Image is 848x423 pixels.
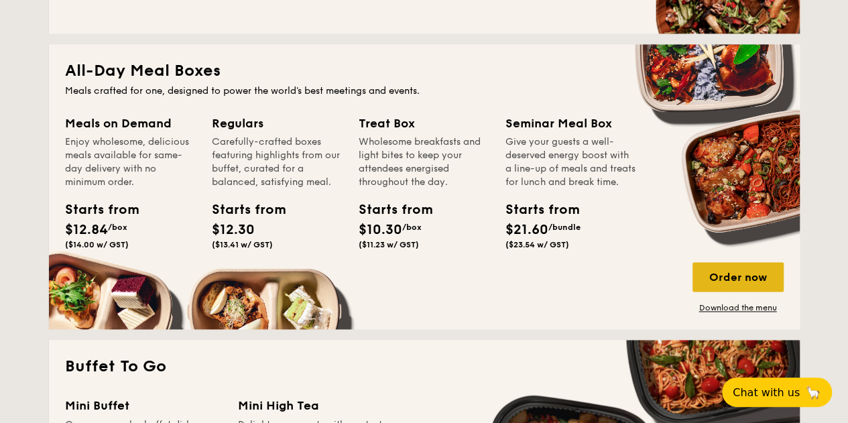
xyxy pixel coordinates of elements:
[359,222,402,238] span: $10.30
[65,396,222,415] div: Mini Buffet
[359,240,419,249] span: ($11.23 w/ GST)
[733,386,800,399] span: Chat with us
[108,223,127,232] span: /box
[505,135,636,189] div: Give your guests a well-deserved energy boost with a line-up of meals and treats for lunch and br...
[212,240,273,249] span: ($13.41 w/ GST)
[65,60,784,82] h2: All-Day Meal Boxes
[212,200,272,220] div: Starts from
[65,84,784,98] div: Meals crafted for one, designed to power the world's best meetings and events.
[65,356,784,377] h2: Buffet To Go
[359,135,489,189] div: Wholesome breakfasts and light bites to keep your attendees energised throughout the day.
[238,396,395,415] div: Mini High Tea
[212,222,255,238] span: $12.30
[65,135,196,189] div: Enjoy wholesome, delicious meals available for same-day delivery with no minimum order.
[65,222,108,238] span: $12.84
[402,223,422,232] span: /box
[505,222,548,238] span: $21.60
[212,114,343,133] div: Regulars
[65,200,125,220] div: Starts from
[505,240,569,249] span: ($23.54 w/ GST)
[692,262,784,292] div: Order now
[505,200,566,220] div: Starts from
[722,377,832,407] button: Chat with us🦙
[359,200,419,220] div: Starts from
[212,135,343,189] div: Carefully-crafted boxes featuring highlights from our buffet, curated for a balanced, satisfying ...
[805,385,821,400] span: 🦙
[548,223,581,232] span: /bundle
[692,302,784,313] a: Download the menu
[65,114,196,133] div: Meals on Demand
[65,240,129,249] span: ($14.00 w/ GST)
[359,114,489,133] div: Treat Box
[505,114,636,133] div: Seminar Meal Box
